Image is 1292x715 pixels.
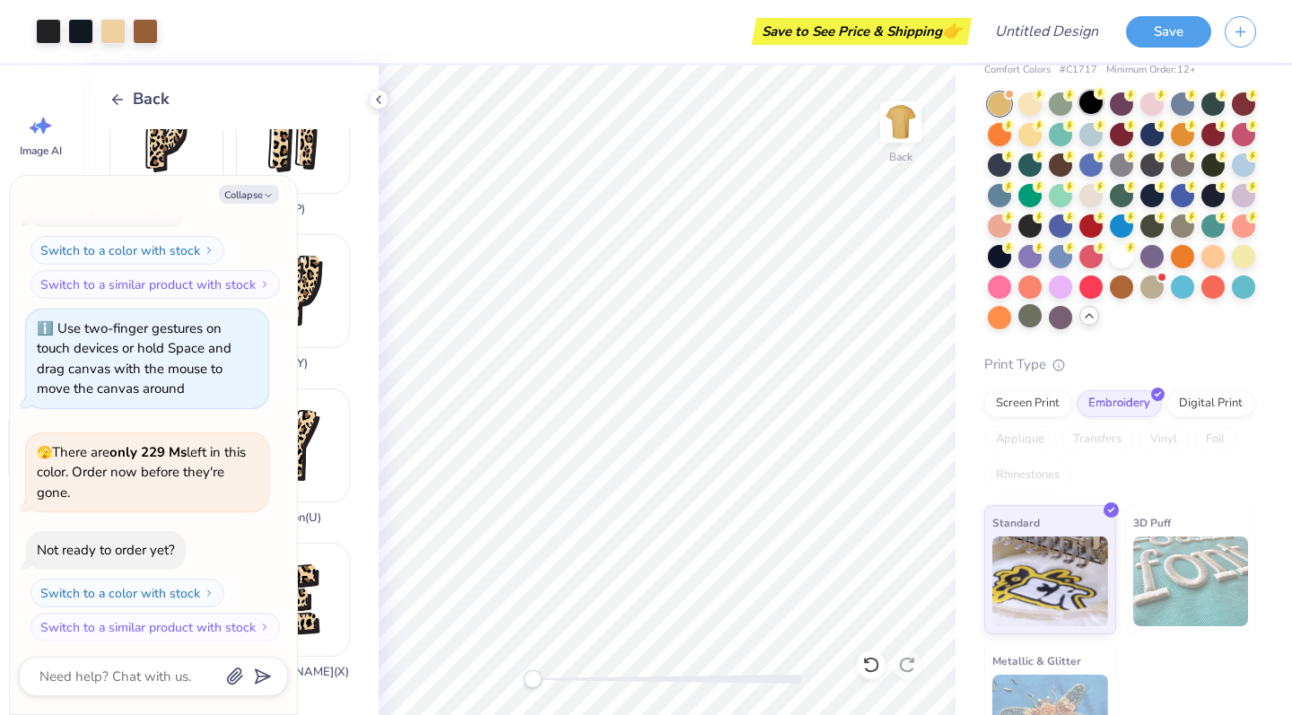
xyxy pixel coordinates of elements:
span: There are left in this color. Order now before they're gone. [37,443,246,501]
span: Minimum Order: 12 + [1106,63,1196,78]
img: Standard [992,536,1108,626]
span: Metallic & Glitter [992,651,1081,670]
input: Untitled Design [981,13,1113,49]
button: Switch to a color with stock [31,579,224,607]
img: Switch to a color with stock [204,588,214,598]
button: Switch to a similar product with stock [31,270,280,299]
button: Collapse [219,185,279,204]
div: Accessibility label [524,670,542,688]
button: Save [1126,16,1211,48]
span: Image AI [20,144,62,158]
div: Transfers [1061,426,1133,453]
span: Comfort Colors [984,63,1051,78]
div: Use two-finger gestures on touch devices or hold Space and drag canvas with the mouse to move the... [37,319,231,398]
div: Embroidery [1077,390,1162,417]
img: Back [883,104,919,140]
span: 🫣 [37,444,52,461]
div: Save to See Price & Shipping [756,18,967,45]
div: Screen Print [984,390,1071,417]
strong: only 229 Ms [109,443,187,461]
div: Vinyl [1139,426,1189,453]
span: Back [133,87,170,111]
div: Print Type [984,354,1256,375]
div: Foil [1194,426,1236,453]
div: Rhinestones [984,462,1071,489]
img: Switch to a similar product with stock [259,279,270,290]
img: Switch to a similar product with stock [259,622,270,632]
img: 3D Puff [1133,536,1249,626]
div: Digital Print [1167,390,1254,417]
div: Back [889,149,912,165]
span: 👉 [942,20,962,41]
button: Switch to a similar product with stock [31,613,280,641]
span: # C1717 [1060,63,1097,78]
div: Not ready to order yet? [37,541,175,559]
span: Standard [992,513,1040,532]
img: Switch to a color with stock [204,245,214,256]
button: Switch to a color with stock [31,236,224,265]
span: 3D Puff [1133,513,1171,532]
div: Applique [984,426,1056,453]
